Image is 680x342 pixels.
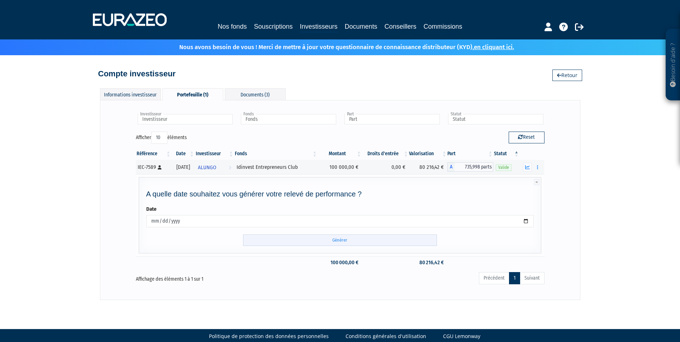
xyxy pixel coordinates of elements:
[171,148,195,160] th: Date: activer pour trier la colonne par ordre croissant
[138,163,169,171] div: IEC-7589
[318,256,362,269] td: 100 000,00 €
[225,88,286,100] div: Documents (3)
[409,148,447,160] th: Valorisation: activer pour trier la colonne par ordre croissant
[136,148,172,160] th: Référence : activer pour trier la colonne par ordre croissant
[100,88,161,100] div: Informations investisseur
[509,132,545,143] button: Reset
[409,256,447,269] td: 80 216,42 €
[669,33,677,97] p: Besoin d'aide ?
[493,148,519,160] th: Statut : activer pour trier la colonne par ordre d&eacute;croissant
[409,160,447,174] td: 80 216,42 €
[424,22,462,32] a: Commissions
[93,13,167,26] img: 1732889491-logotype_eurazeo_blanc_rvb.png
[195,148,234,160] th: Investisseur: activer pour trier la colonne par ordre croissant
[243,234,437,246] input: Générer
[146,190,534,198] h4: A quelle date souhaitez vous générer votre relevé de performance ?
[362,148,409,160] th: Droits d'entrée: activer pour trier la colonne par ordre croissant
[455,162,494,172] span: 735,998 parts
[98,70,176,78] h4: Compte investisseur
[195,160,234,174] a: ALUNGO
[300,22,337,33] a: Investisseurs
[345,22,377,32] a: Documents
[254,22,293,32] a: Souscriptions
[209,333,329,340] a: Politique de protection des données personnelles
[362,160,409,174] td: 0,00 €
[318,160,362,174] td: 100 000,00 €
[151,132,167,144] select: Afficheréléments
[346,333,426,340] a: Conditions générales d'utilisation
[146,205,157,213] label: Date
[496,164,512,171] span: Valide
[158,41,514,52] p: Nous avons besoin de vous ! Merci de mettre à jour votre questionnaire de connaissance distribute...
[218,22,247,32] a: Nos fonds
[136,132,187,144] label: Afficher éléments
[509,272,520,284] a: 1
[198,161,216,174] span: ALUNGO
[447,162,494,172] div: A - Idinvest Entrepreneurs Club
[474,43,514,51] a: en cliquant ici.
[447,162,455,172] span: A
[136,271,300,283] div: Affichage des éléments 1 à 1 sur 1
[162,88,223,100] div: Portefeuille (1)
[385,22,417,32] a: Conseillers
[318,148,362,160] th: Montant: activer pour trier la colonne par ordre croissant
[443,333,480,340] a: CGU Lemonway
[447,148,494,160] th: Part: activer pour trier la colonne par ordre croissant
[552,70,582,81] a: Retour
[174,163,192,171] div: [DATE]
[237,163,315,171] div: Idinvest Entrepreneurs Club
[234,148,318,160] th: Fonds: activer pour trier la colonne par ordre croissant
[229,161,231,174] i: Voir l'investisseur
[158,165,162,170] i: [Français] Personne physique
